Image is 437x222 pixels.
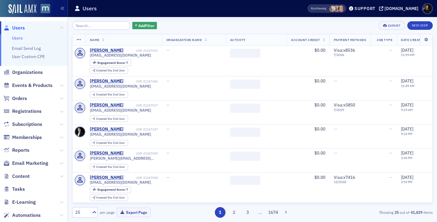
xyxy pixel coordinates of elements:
a: Events & Products [3,82,53,89]
div: Engagement Score: 7 [90,186,131,193]
span: Viewing [311,6,326,11]
div: Created Via: End User [90,116,128,122]
a: Memberships [3,134,42,141]
span: — [166,175,170,180]
span: Registrations [12,108,42,115]
img: SailAMX [8,4,36,14]
div: Created Via: End User [90,92,128,98]
span: Rebekah Olson [329,5,336,12]
div: [PERSON_NAME] [90,102,124,108]
strong: 41,829 [409,210,423,215]
button: AddFilter [132,22,157,29]
span: Reports [12,147,29,154]
div: [PERSON_NAME] [90,127,124,132]
span: — [334,126,337,132]
span: Content [12,173,30,180]
span: Visa : x5850 [334,102,355,108]
a: [PERSON_NAME] [90,48,124,53]
span: $0.00 [314,150,325,156]
time: 9:33 PM [401,132,412,136]
div: USR-21267517 [124,103,158,107]
span: 7 / 2029 [334,108,366,112]
span: — [334,150,337,156]
div: [PERSON_NAME] [90,151,124,156]
span: Created Via : [96,117,113,121]
span: [EMAIL_ADDRESS][DOMAIN_NAME] [90,84,151,88]
span: Payment Methods [334,38,366,42]
div: USR-21267048 [124,176,158,180]
span: [DATE] [401,126,413,132]
span: Created Via : [96,92,113,96]
span: Automations [12,212,41,219]
span: [PERSON_NAME][EMAIL_ADDRESS][PERSON_NAME][DOMAIN_NAME] [90,156,158,161]
span: [EMAIL_ADDRESS][DOMAIN_NAME] [90,180,151,185]
time: 3:05 PM [401,156,412,160]
span: 7 / 2026 [334,53,366,57]
span: ‌ [230,49,260,58]
button: 3 [242,207,253,218]
span: — [166,126,170,132]
span: — [389,175,392,180]
button: [DOMAIN_NAME] [379,6,421,11]
span: Created Via : [96,165,113,169]
span: — [166,150,170,156]
span: Engagement Score : [97,187,126,192]
span: $0.00 [314,47,325,53]
span: Account Credit [291,38,320,42]
a: Organizations [3,69,43,76]
span: Organization Name [166,38,202,42]
span: ‌ [230,128,260,137]
div: 7 [97,61,128,64]
button: 1674 [268,207,279,218]
img: SailAMX [41,4,50,13]
time: 11:59 AM [401,53,415,57]
span: Created Via : [96,68,113,72]
span: — [166,47,170,53]
span: ‌ [230,104,260,113]
a: Content [3,173,30,180]
a: Reports [3,147,29,154]
div: End User [96,93,125,96]
a: Email Marketing [3,160,48,167]
span: [EMAIL_ADDRESS][DOMAIN_NAME] [90,132,151,137]
div: USR-21267347 [124,127,158,131]
span: [EMAIL_ADDRESS][DOMAIN_NAME] [90,53,151,57]
label: per page [100,210,115,215]
a: New User [407,21,433,30]
span: — [389,150,392,156]
div: Showing out of items [317,210,433,215]
div: Support [354,6,375,11]
div: Export [388,24,401,27]
a: E-Learning [3,199,36,206]
span: Memberships [12,134,42,141]
span: Add Filter [138,23,154,28]
div: End User [96,165,125,169]
time: 9:19 AM [401,108,413,112]
h1: Users [83,5,97,12]
div: End User [96,141,125,145]
a: Users [12,35,23,41]
span: 12 / 2028 [334,180,366,184]
a: Users [3,25,25,31]
span: — [389,47,392,53]
span: Engagement Score : [97,61,126,65]
strong: 25 [393,210,400,215]
span: $0.00 [314,78,325,84]
div: Created Via: End User [90,68,128,74]
span: … [256,210,265,215]
a: User Custom CPE [12,54,45,59]
button: 1 [215,207,225,218]
div: 7 [97,188,128,191]
a: Automations [3,212,41,219]
div: End User [96,196,125,199]
div: [DOMAIN_NAME] [384,6,418,11]
span: — [334,78,337,84]
span: $0.00 [314,102,325,108]
span: Job Type [377,38,392,42]
span: [DATE] [401,102,413,108]
div: Created Via: End User [90,140,128,146]
span: Visa : x8536 [334,47,355,53]
button: Export [378,21,405,30]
